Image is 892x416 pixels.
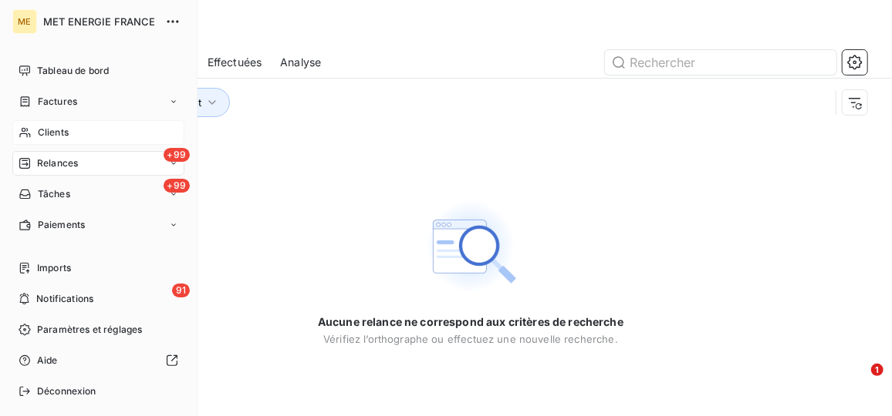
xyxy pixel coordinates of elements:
[12,9,37,34] div: ME
[12,348,184,373] a: Aide
[38,187,70,201] span: Tâches
[36,292,93,306] span: Notifications
[421,197,520,296] img: Empty state
[871,364,884,376] span: 1
[318,314,623,330] span: Aucune relance ne correspond aux critères de recherche
[38,126,69,139] span: Clients
[38,218,85,232] span: Paiements
[280,55,321,70] span: Analyse
[37,384,96,398] span: Déconnexion
[38,95,77,109] span: Factures
[164,148,190,162] span: +99
[164,179,190,193] span: +99
[840,364,877,401] iframe: Intercom live chat
[323,333,618,345] span: Vérifiez l’orthographe ou effectuez une nouvelle recherche.
[37,261,71,275] span: Imports
[43,15,156,28] span: MET ENERGIE FRANCE
[605,50,836,75] input: Rechercher
[37,64,109,78] span: Tableau de bord
[37,354,58,367] span: Aide
[172,283,190,297] span: 91
[37,323,142,337] span: Paramètres et réglages
[37,156,78,170] span: Relances
[208,55,262,70] span: Effectuées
